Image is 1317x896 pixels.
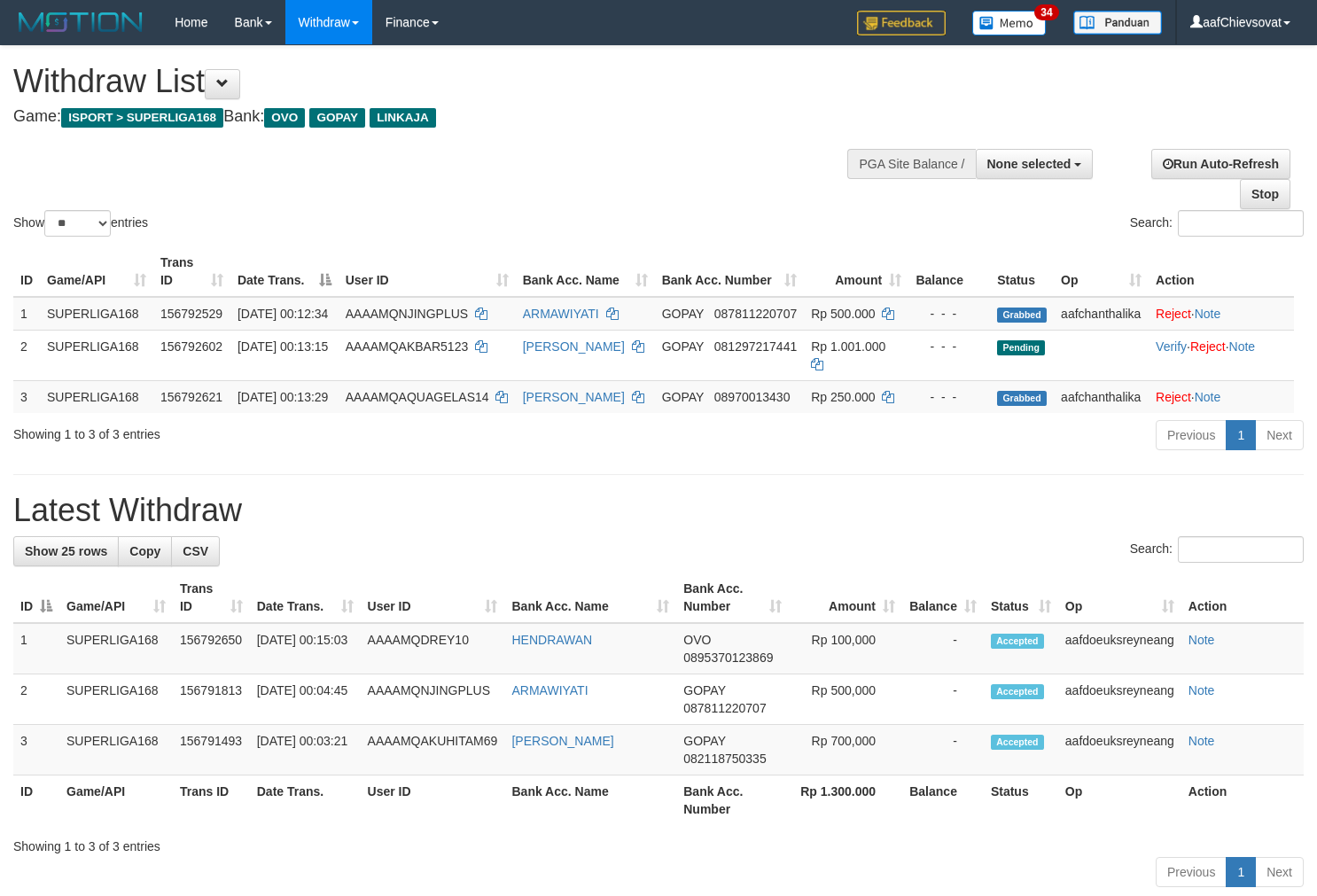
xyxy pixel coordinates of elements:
[59,775,173,826] th: Game/API
[991,735,1044,750] span: Accepted
[40,380,153,413] td: SUPERLIGA168
[238,339,328,354] span: [DATE] 00:13:15
[13,493,1304,528] h1: Latest Withdraw
[238,307,328,321] span: [DATE] 00:12:34
[847,149,975,179] div: PGA Site Balance /
[13,64,861,99] h1: Withdraw List
[916,338,983,355] div: - - -
[1149,380,1294,413] td: ·
[250,573,361,623] th: Date Trans.: activate to sort column ascending
[160,339,222,354] span: 156792602
[662,339,704,354] span: GOPAY
[683,651,773,665] span: Copy 0895370123869 to clipboard
[789,725,902,775] td: Rp 700,000
[902,674,984,725] td: -
[13,246,40,297] th: ID
[1229,339,1256,354] a: Note
[991,634,1044,649] span: Accepted
[511,734,613,748] a: [PERSON_NAME]
[714,339,797,354] span: Copy 081297217441 to clipboard
[1058,623,1181,674] td: aafdoeuksreyneang
[1226,857,1256,887] a: 1
[309,108,365,128] span: GOPAY
[811,390,875,404] span: Rp 250.000
[1054,246,1149,297] th: Op: activate to sort column ascending
[346,339,469,354] span: AAAAMQAKBAR5123
[13,830,1304,855] div: Showing 1 to 3 of 3 entries
[1188,683,1215,697] a: Note
[789,623,902,674] td: Rp 100,000
[160,307,222,321] span: 156792529
[1149,297,1294,331] td: ·
[1149,246,1294,297] th: Action
[990,246,1054,297] th: Status
[13,210,148,237] label: Show entries
[984,775,1058,826] th: Status
[250,725,361,775] td: [DATE] 00:03:21
[1151,149,1290,179] a: Run Auto-Refresh
[339,246,516,297] th: User ID: activate to sort column ascending
[1181,573,1304,623] th: Action
[230,246,339,297] th: Date Trans.: activate to sort column descending
[361,725,505,775] td: AAAAMQAKUHITAM69
[908,246,990,297] th: Balance
[160,390,222,404] span: 156792621
[13,536,119,566] a: Show 25 rows
[346,307,468,321] span: AAAAMQNJINGPLUS
[370,108,436,128] span: LINKAJA
[1178,210,1304,237] input: Search:
[129,544,160,558] span: Copy
[1188,633,1215,647] a: Note
[361,623,505,674] td: AAAAMQDREY10
[1058,674,1181,725] td: aafdoeuksreyneang
[361,674,505,725] td: AAAAMQNJINGPLUS
[13,297,40,331] td: 1
[683,752,766,766] span: Copy 082118750335 to clipboard
[59,725,173,775] td: SUPERLIGA168
[13,330,40,380] td: 2
[789,775,902,826] th: Rp 1.300.000
[1156,390,1191,404] a: Reject
[789,573,902,623] th: Amount: activate to sort column ascending
[902,623,984,674] td: -
[1054,380,1149,413] td: aafchanthalika
[250,775,361,826] th: Date Trans.
[683,683,725,697] span: GOPAY
[662,307,704,321] span: GOPAY
[523,339,625,354] a: [PERSON_NAME]
[857,11,946,35] img: Feedback.jpg
[1130,210,1304,237] label: Search:
[976,149,1094,179] button: None selected
[511,683,588,697] a: ARMAWIYATI
[264,108,305,128] span: OVO
[13,674,59,725] td: 2
[916,305,983,323] div: - - -
[714,307,797,321] span: Copy 087811220707 to clipboard
[13,573,59,623] th: ID: activate to sort column descending
[902,775,984,826] th: Balance
[902,573,984,623] th: Balance: activate to sort column ascending
[1054,297,1149,331] td: aafchanthalika
[44,210,111,237] select: Showentries
[676,775,789,826] th: Bank Acc. Number
[59,573,173,623] th: Game/API: activate to sort column ascending
[13,9,148,35] img: MOTION_logo.png
[997,308,1047,323] span: Grabbed
[1195,390,1221,404] a: Note
[1058,573,1181,623] th: Op: activate to sort column ascending
[25,544,107,558] span: Show 25 rows
[171,536,220,566] a: CSV
[804,246,908,297] th: Amount: activate to sort column ascending
[183,544,208,558] span: CSV
[13,380,40,413] td: 3
[361,775,505,826] th: User ID
[902,725,984,775] td: -
[1058,725,1181,775] td: aafdoeuksreyneang
[683,633,711,647] span: OVO
[1034,4,1058,20] span: 34
[1240,179,1290,209] a: Stop
[1149,330,1294,380] td: · ·
[1156,857,1227,887] a: Previous
[1156,339,1187,354] a: Verify
[523,390,625,404] a: [PERSON_NAME]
